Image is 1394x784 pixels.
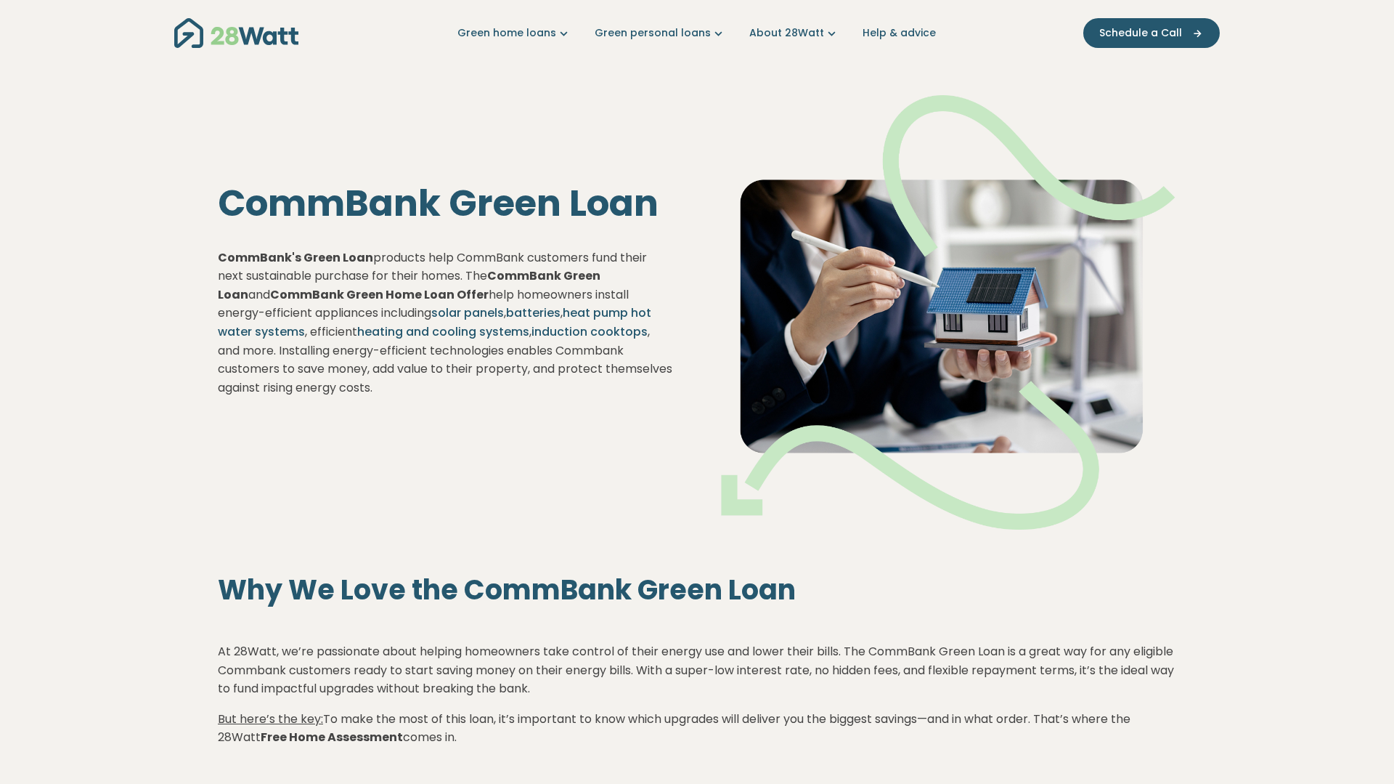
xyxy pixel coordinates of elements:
nav: Main navigation [174,15,1220,52]
h1: CommBank Green Loan [218,182,674,225]
a: About 28Watt [749,25,839,41]
a: heat pump hot water systems [218,304,651,340]
p: To make the most of this loan, it’s important to know which upgrades will deliver you the biggest... [218,710,1176,747]
strong: CommBank's Green Loan [218,249,373,266]
h2: Why We Love the CommBank Green Loan [218,573,1176,607]
a: batteries [506,304,561,321]
p: At 28Watt, we’re passionate about helping homeowners take control of their energy use and lower t... [218,642,1176,698]
button: Schedule a Call [1083,18,1220,48]
a: Green home loans [457,25,571,41]
a: Green personal loans [595,25,726,41]
a: induction cooktops [531,323,648,340]
strong: Free Home Assessment [261,729,403,745]
a: solar panels [431,304,504,321]
img: 28Watt [174,18,298,48]
a: Help & advice [863,25,936,41]
p: products help CommBank customers fund their next sustainable purchase for their homes. The and he... [218,248,674,397]
span: But here’s the key: [218,711,323,727]
strong: CommBank Green Loan [218,267,600,303]
a: heating and cooling systems [357,323,529,340]
strong: CommBank Green Home Loan Offer [270,286,489,303]
span: Schedule a Call [1099,25,1182,41]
